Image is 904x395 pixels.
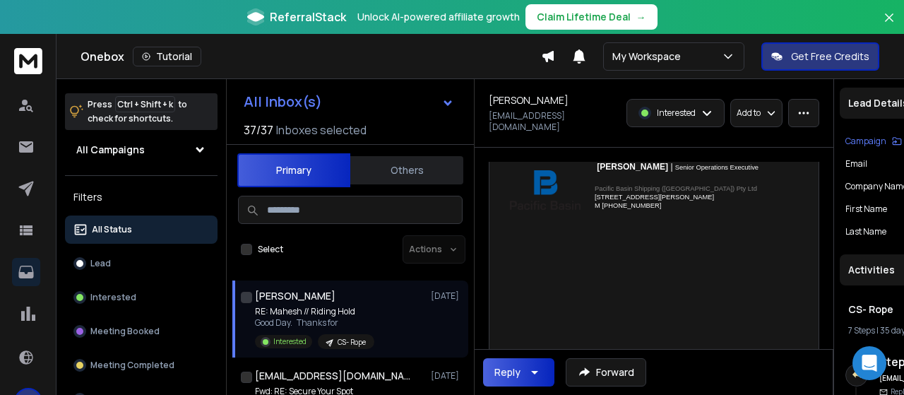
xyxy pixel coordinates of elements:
[90,292,136,303] p: Interested
[489,110,618,133] p: [EMAIL_ADDRESS][DOMAIN_NAME]
[852,346,886,380] div: Open Intercom Messenger
[88,98,187,126] p: Press to check for shortcuts.
[237,153,350,187] button: Primary
[255,369,410,383] h1: [EMAIL_ADDRESS][DOMAIN_NAME]
[594,175,761,211] td: [STREET_ADDRESS][PERSON_NAME] M [PHONE_NUMBER]
[848,324,875,336] span: 7 Steps
[675,164,759,171] span: Senior Operations Executive
[670,162,672,172] span: |
[90,360,174,371] p: Meeting Completed
[597,162,668,172] strong: [PERSON_NAME]
[483,358,554,387] button: Reply
[880,8,898,42] button: Close banner
[232,88,465,116] button: All Inbox(s)
[65,249,218,278] button: Lead
[431,290,463,302] p: [DATE]
[845,204,887,215] p: First Name
[431,370,463,382] p: [DATE]
[65,351,218,379] button: Meeting Completed
[845,226,886,237] p: Last Name
[489,93,569,107] h1: [PERSON_NAME]
[270,8,346,25] span: ReferralStack
[357,10,520,24] p: Unlock AI-powered affiliate growth
[115,96,175,112] span: Ctrl + Shift + k
[255,317,374,329] p: Good Day. Thanks for
[791,49,869,64] p: Get Free Credits
[90,258,111,269] p: Lead
[761,42,879,71] button: Get Free Credits
[276,122,367,138] h3: Inboxes selected
[845,136,886,147] p: Campaign
[566,358,646,387] button: Forward
[255,306,374,317] p: RE: Mahesh // Riding Hold
[350,155,463,186] button: Others
[636,10,646,24] span: →
[90,326,160,337] p: Meeting Booked
[76,143,145,157] h1: All Campaigns
[845,136,902,147] button: Campaign
[92,224,132,235] p: All Status
[258,244,283,255] label: Select
[65,216,218,244] button: All Status
[65,317,218,346] button: Meeting Booked
[244,122,273,138] span: 37 / 37
[494,365,521,379] div: Reply
[845,158,867,170] p: Email
[65,187,218,207] h3: Filters
[65,136,218,164] button: All Campaigns
[338,337,366,348] p: CS- Rope
[65,283,218,312] button: Interested
[525,4,658,30] button: Claim Lifetime Deal→
[133,47,201,66] button: Tutorial
[737,107,761,119] p: Add to
[273,336,307,347] p: Interested
[255,289,335,303] h1: [PERSON_NAME]
[510,170,581,210] img: PacificBasinSignatureLogo.png
[657,107,696,119] p: Interested
[612,49,686,64] p: My Workspace
[595,185,757,192] a: Pacific Basin Shipping ([GEOGRAPHIC_DATA]) Pty Ltd
[81,47,541,66] div: Onebox
[244,95,322,109] h1: All Inbox(s)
